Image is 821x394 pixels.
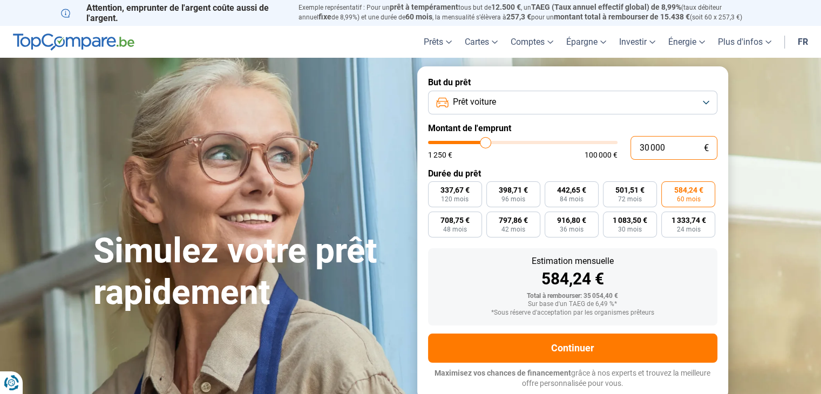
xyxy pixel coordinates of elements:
[615,186,644,194] span: 501,51 €
[671,216,705,224] span: 1 333,74 €
[491,3,521,11] span: 12.500 €
[674,186,703,194] span: 584,24 €
[428,123,717,133] label: Montant de l'emprunt
[390,3,458,11] span: prêt à tempérament
[560,226,583,233] span: 36 mois
[437,301,709,308] div: Sur base d'un TAEG de 6,49 %*
[417,26,458,58] a: Prêts
[440,186,470,194] span: 337,67 €
[499,216,528,224] span: 797,86 €
[711,26,778,58] a: Plus d'infos
[441,196,469,202] span: 120 mois
[437,257,709,266] div: Estimation mensuelle
[501,196,525,202] span: 96 mois
[428,168,717,179] label: Durée du prêt
[428,334,717,363] button: Continuer
[557,216,586,224] span: 916,80 €
[531,3,681,11] span: TAEG (Taux annuel effectif global) de 8,99%
[676,196,700,202] span: 60 mois
[676,226,700,233] span: 24 mois
[405,12,432,21] span: 60 mois
[443,226,467,233] span: 48 mois
[499,186,528,194] span: 398,71 €
[61,3,286,23] p: Attention, emprunter de l'argent coûte aussi de l'argent.
[560,196,583,202] span: 84 mois
[428,368,717,389] p: grâce à nos experts et trouvez la meilleure offre personnalisée pour vous.
[13,33,134,51] img: TopCompare
[618,226,642,233] span: 30 mois
[318,12,331,21] span: fixe
[440,216,470,224] span: 708,75 €
[437,293,709,300] div: Total à rembourser: 35 054,40 €
[504,26,560,58] a: Comptes
[437,309,709,317] div: *Sous réserve d'acceptation par les organismes prêteurs
[428,77,717,87] label: But du prêt
[435,369,571,377] span: Maximisez vos chances de financement
[585,151,618,159] span: 100 000 €
[613,26,662,58] a: Investir
[560,26,613,58] a: Épargne
[554,12,690,21] span: montant total à rembourser de 15.438 €
[501,226,525,233] span: 42 mois
[428,91,717,114] button: Prêt voiture
[453,96,496,108] span: Prêt voiture
[437,271,709,287] div: 584,24 €
[791,26,815,58] a: fr
[93,230,404,314] h1: Simulez votre prêt rapidement
[618,196,642,202] span: 72 mois
[298,3,761,22] p: Exemple représentatif : Pour un tous but de , un (taux débiteur annuel de 8,99%) et une durée de ...
[506,12,531,21] span: 257,3 €
[557,186,586,194] span: 442,65 €
[428,151,452,159] span: 1 250 €
[613,216,647,224] span: 1 083,50 €
[704,144,709,153] span: €
[662,26,711,58] a: Énergie
[458,26,504,58] a: Cartes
